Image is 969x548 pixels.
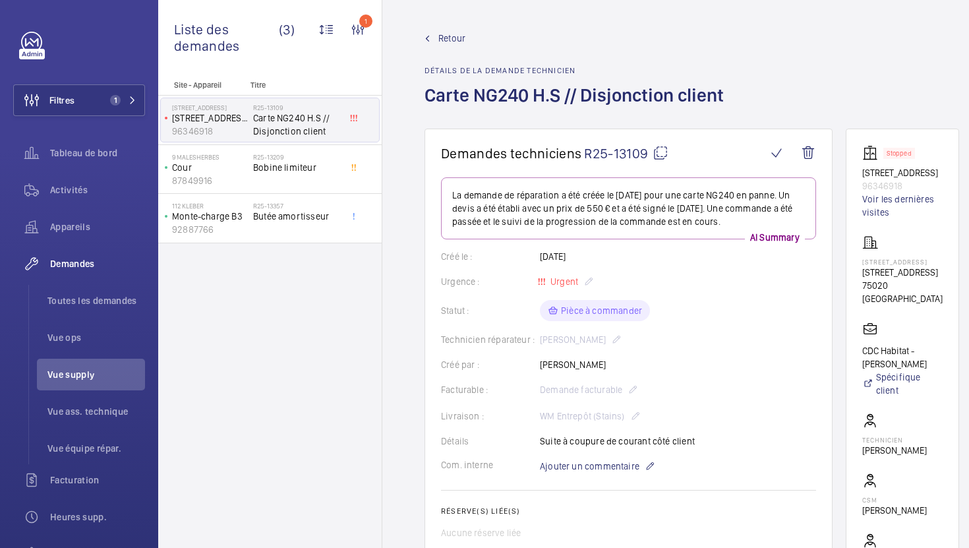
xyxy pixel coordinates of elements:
[745,231,805,244] p: AI Summary
[13,84,145,116] button: Filtres1
[441,145,581,162] span: Demandes techniciens
[862,496,927,504] p: CSM
[172,202,248,210] p: 112 Kleber
[47,442,145,455] span: Vue équipe répar.
[49,94,74,107] span: Filtres
[250,80,338,90] p: Titre
[425,66,732,75] h2: Détails de la demande technicien
[47,331,145,344] span: Vue ops
[172,153,248,161] p: 9 Malesherbes
[862,258,943,266] p: [STREET_ADDRESS]
[862,166,943,179] p: [STREET_ADDRESS]
[253,210,340,223] span: Butée amortisseur
[887,151,912,156] p: Stopped
[253,202,340,210] h2: R25-13357
[50,220,145,233] span: Appareils
[441,506,816,516] h2: Réserve(s) liée(s)
[172,174,248,187] p: 87849916
[50,183,145,197] span: Activités
[253,111,340,138] span: Carte NG240 H.S // Disjonction client
[862,193,943,219] a: Voir les dernières visites
[172,223,248,236] p: 92887766
[50,510,145,524] span: Heures supp.
[110,95,121,106] span: 1
[425,83,732,129] h1: Carte NG240 H.S // Disjonction client
[862,179,943,193] p: 96346918
[540,460,639,473] span: Ajouter un commentaire
[253,161,340,174] span: Bobine limiteur
[862,344,943,371] p: CDC Habitat - [PERSON_NAME]
[862,504,927,517] p: [PERSON_NAME]
[862,266,943,279] p: [STREET_ADDRESS]
[172,111,248,125] p: [STREET_ADDRESS]
[862,145,883,161] img: elevator.svg
[862,444,927,457] p: [PERSON_NAME]
[50,473,145,487] span: Facturation
[172,161,248,174] p: Cour
[584,145,668,162] span: R25-13109
[253,104,340,111] h2: R25-13109
[172,104,248,111] p: [STREET_ADDRESS]
[174,21,279,54] span: Liste des demandes
[172,210,248,223] p: Monte-charge B3
[50,146,145,160] span: Tableau de bord
[172,125,248,138] p: 96346918
[50,257,145,270] span: Demandes
[452,189,805,228] p: La demande de réparation a été créée le [DATE] pour une carte NG240 en panne. Un devis a été étab...
[438,32,465,45] span: Retour
[158,80,245,90] p: Site - Appareil
[47,294,145,307] span: Toutes les demandes
[253,153,340,161] h2: R25-13209
[47,405,145,418] span: Vue ass. technique
[862,371,943,397] a: Spécifique client
[862,279,943,305] p: 75020 [GEOGRAPHIC_DATA]
[47,368,145,381] span: Vue supply
[862,436,927,444] p: Technicien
